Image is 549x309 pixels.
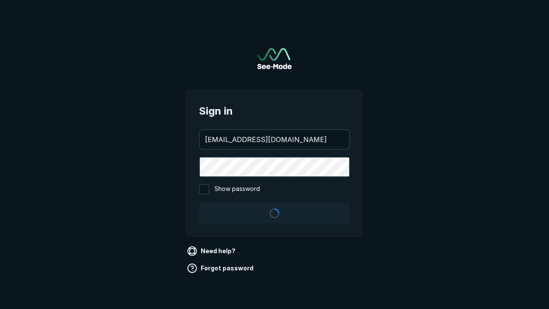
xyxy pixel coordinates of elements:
img: See-Mode Logo [257,48,292,69]
span: Sign in [199,103,350,119]
input: your@email.com [200,130,349,149]
a: Go to sign in [257,48,292,69]
a: Forgot password [185,261,257,275]
span: Show password [214,184,260,194]
a: Need help? [185,244,239,258]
